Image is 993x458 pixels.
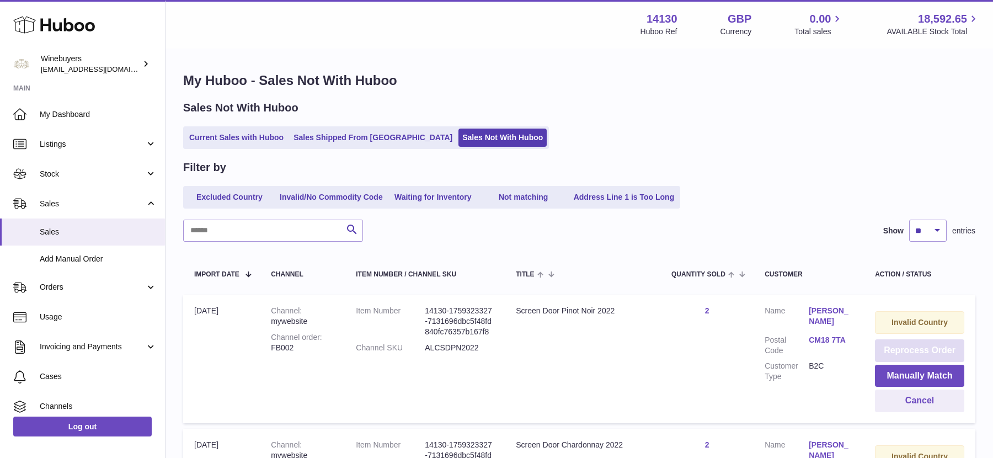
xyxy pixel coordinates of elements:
dt: Customer Type [765,361,809,382]
span: entries [952,226,975,236]
div: FB002 [271,332,334,353]
dd: ALCSDPN2022 [425,343,494,353]
span: My Dashboard [40,109,157,120]
div: Channel [271,271,334,278]
span: Sales [40,227,157,237]
span: AVAILABLE Stock Total [887,26,980,37]
div: Screen Door Chardonnay 2022 [516,440,649,450]
h2: Filter by [183,160,226,175]
div: Item Number / Channel SKU [356,271,494,278]
span: Stock [40,169,145,179]
span: Import date [194,271,239,278]
a: Sales Not With Huboo [458,129,547,147]
a: Log out [13,417,152,436]
span: Total sales [794,26,843,37]
strong: 14130 [647,12,677,26]
span: Listings [40,139,145,150]
strong: Channel [271,306,302,315]
a: 18,592.65 AVAILABLE Stock Total [887,12,980,37]
a: Address Line 1 is Too Long [570,188,679,206]
strong: Invalid Country [891,318,948,327]
span: Quantity Sold [671,271,725,278]
div: Currency [720,26,752,37]
dd: 14130-1759323327-7131696dbc5f48fd840fc76357b167f8 [425,306,494,337]
span: Add Manual Order [40,254,157,264]
span: Sales [40,199,145,209]
a: Excluded Country [185,188,274,206]
dt: Item Number [356,306,425,337]
strong: Channel order [271,333,322,342]
a: Not matching [479,188,568,206]
div: Winebuyers [41,54,140,74]
div: Huboo Ref [640,26,677,37]
span: Title [516,271,534,278]
span: 0.00 [810,12,831,26]
dt: Channel SKU [356,343,425,353]
div: Action / Status [875,271,964,278]
a: Invalid/No Commodity Code [276,188,387,206]
img: ben@winebuyers.com [13,56,30,72]
a: 0.00 Total sales [794,12,843,37]
strong: GBP [728,12,751,26]
dt: Postal Code [765,335,809,356]
td: [DATE] [183,295,260,423]
dt: Name [765,306,809,329]
h1: My Huboo - Sales Not With Huboo [183,72,975,89]
a: [PERSON_NAME] [809,306,853,327]
dd: B2C [809,361,853,382]
a: Sales Shipped From [GEOGRAPHIC_DATA] [290,129,456,147]
span: Usage [40,312,157,322]
div: mywebsite [271,306,334,327]
span: Channels [40,401,157,412]
strong: Channel [271,440,302,449]
label: Show [883,226,904,236]
a: Current Sales with Huboo [185,129,287,147]
span: Cases [40,371,157,382]
span: 18,592.65 [918,12,967,26]
a: Waiting for Inventory [389,188,477,206]
button: Cancel [875,390,964,412]
div: Screen Door Pinot Noir 2022 [516,306,649,316]
button: Manually Match [875,365,964,387]
span: [EMAIL_ADDRESS][DOMAIN_NAME] [41,65,162,73]
span: Invoicing and Payments [40,342,145,352]
button: Reprocess Order [875,339,964,362]
div: Customer [765,271,853,278]
a: 2 [705,306,709,315]
h2: Sales Not With Huboo [183,100,298,115]
a: 2 [705,440,709,449]
a: CM18 7TA [809,335,853,345]
span: Orders [40,282,145,292]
